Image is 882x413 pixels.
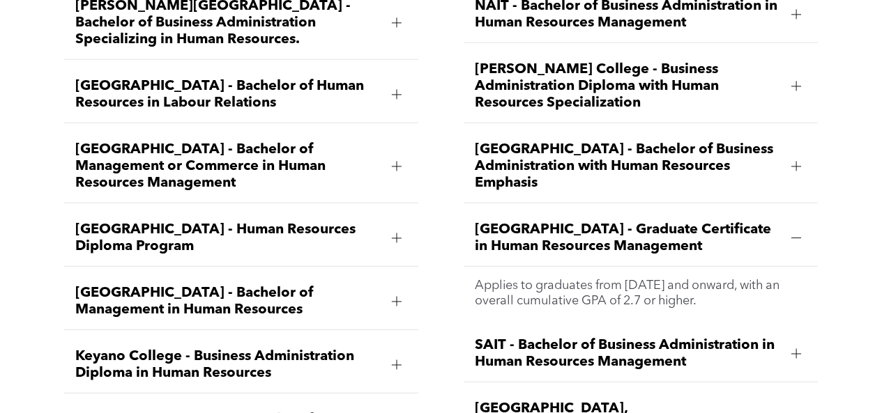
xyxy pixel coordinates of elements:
span: [GEOGRAPHIC_DATA] - Graduate Certificate in Human Resources Management [475,221,780,255]
span: Keyano College - Business Administration Diploma in Human Resources [75,348,381,382]
span: [GEOGRAPHIC_DATA] - Bachelor of Business Administration with Human Resources Emphasis [475,141,780,192]
span: [PERSON_NAME] College - Business Administration Diploma with Human Resources Specialization [475,61,780,111]
span: [GEOGRAPHIC_DATA] - Bachelor of Management or Commerce in Human Resources Management [75,141,381,192]
span: [GEOGRAPHIC_DATA] - Bachelor of Human Resources in Labour Relations [75,78,381,111]
span: [GEOGRAPHIC_DATA] - Human Resources Diploma Program [75,221,381,255]
p: Applies to graduates from [DATE] and onward, with an overall cumulative GPA of 2.7 or higher. [475,278,807,309]
span: SAIT - Bachelor of Business Administration in Human Resources Management [475,337,780,371]
span: [GEOGRAPHIC_DATA] - Bachelor of Management in Human Resources [75,285,381,318]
